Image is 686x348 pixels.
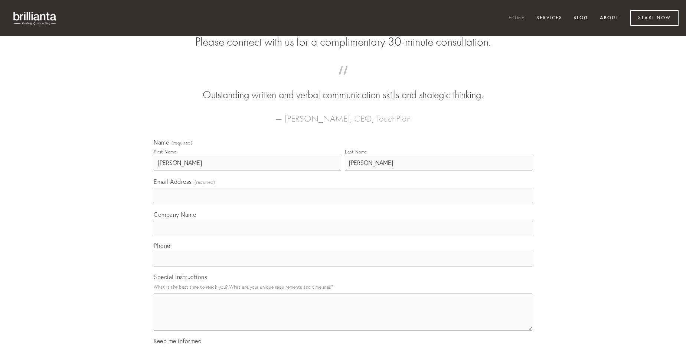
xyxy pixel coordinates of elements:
[154,178,192,185] span: Email Address
[154,337,202,345] span: Keep me informed
[595,12,624,24] a: About
[154,242,170,249] span: Phone
[154,149,176,155] div: First Name
[154,139,169,146] span: Name
[154,282,532,292] p: What is the best time to reach you? What are your unique requirements and timelines?
[166,102,520,126] figcaption: — [PERSON_NAME], CEO, TouchPlan
[171,141,192,145] span: (required)
[532,12,567,24] a: Services
[154,35,532,49] h2: Please connect with us for a complimentary 30-minute consultation.
[7,7,63,29] img: brillianta - research, strategy, marketing
[154,211,196,218] span: Company Name
[345,149,367,155] div: Last Name
[630,10,679,26] a: Start Now
[504,12,530,24] a: Home
[166,73,520,88] span: “
[195,177,215,187] span: (required)
[154,273,207,281] span: Special Instructions
[569,12,593,24] a: Blog
[166,73,520,102] blockquote: Outstanding written and verbal communication skills and strategic thinking.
